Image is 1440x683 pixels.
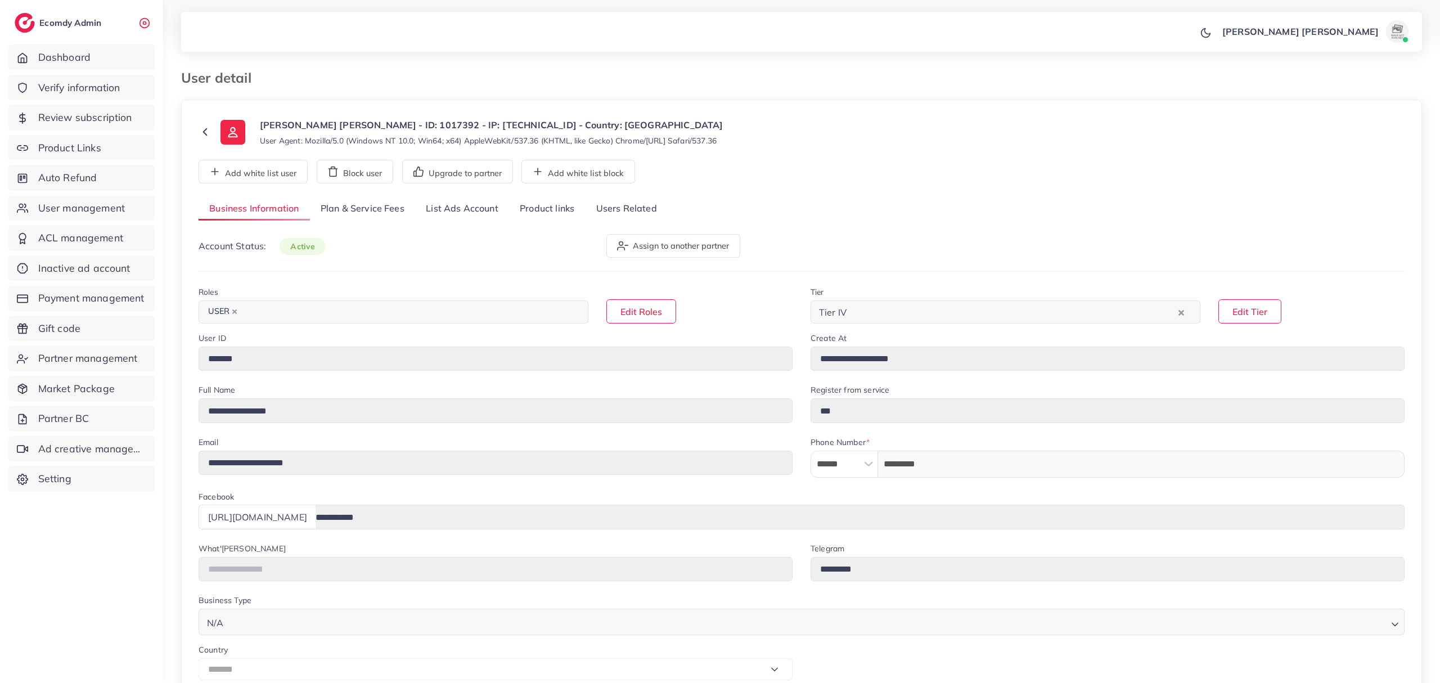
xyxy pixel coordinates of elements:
[205,615,226,631] span: N/A
[8,466,155,492] a: Setting
[199,595,251,606] label: Business Type
[811,300,1200,323] div: Search for option
[199,644,228,655] label: Country
[817,304,849,321] span: Tier IV
[244,303,574,321] input: Search for option
[8,75,155,101] a: Verify information
[199,437,218,448] label: Email
[1386,20,1408,43] img: avatar
[8,345,155,371] a: Partner management
[8,376,155,402] a: Market Package
[39,17,104,28] h2: Ecomdy Admin
[811,437,870,448] label: Phone Number
[227,612,1387,631] input: Search for option
[199,384,235,396] label: Full Name
[585,197,667,221] a: Users Related
[317,160,393,183] button: Block user
[8,225,155,251] a: ACL management
[38,170,97,185] span: Auto Refund
[38,291,145,305] span: Payment management
[606,299,676,323] button: Edit Roles
[8,436,155,462] a: Ad creative management
[38,471,71,486] span: Setting
[38,141,101,155] span: Product Links
[280,238,326,255] span: active
[521,160,635,183] button: Add white list block
[8,195,155,221] a: User management
[38,50,91,65] span: Dashboard
[220,120,245,145] img: ic-user-info.36bf1079.svg
[1216,20,1413,43] a: [PERSON_NAME] [PERSON_NAME]avatar
[8,316,155,341] a: Gift code
[15,13,35,33] img: logo
[606,234,740,258] button: Assign to another partner
[199,491,234,502] label: Facebook
[8,285,155,311] a: Payment management
[8,105,155,131] a: Review subscription
[38,442,146,456] span: Ad creative management
[199,160,308,183] button: Add white list user
[203,304,242,320] span: USER
[38,80,120,95] span: Verify information
[181,70,260,86] h3: User detail
[199,505,316,529] div: [URL][DOMAIN_NAME]
[310,197,415,221] a: Plan & Service Fees
[1218,299,1281,323] button: Edit Tier
[199,286,218,298] label: Roles
[199,239,326,253] p: Account Status:
[8,406,155,432] a: Partner BC
[38,381,115,396] span: Market Package
[199,197,310,221] a: Business Information
[850,303,1176,321] input: Search for option
[811,286,824,298] label: Tier
[8,44,155,70] a: Dashboard
[15,13,104,33] a: logoEcomdy Admin
[1222,25,1379,38] p: [PERSON_NAME] [PERSON_NAME]
[8,135,155,161] a: Product Links
[38,351,138,366] span: Partner management
[8,255,155,281] a: Inactive ad account
[199,332,226,344] label: User ID
[199,543,286,554] label: What'[PERSON_NAME]
[199,609,1405,635] div: Search for option
[232,309,237,314] button: Deselect USER
[8,165,155,191] a: Auto Refund
[38,110,132,125] span: Review subscription
[260,118,723,132] p: [PERSON_NAME] [PERSON_NAME] - ID: 1017392 - IP: [TECHNICAL_ID] - Country: [GEOGRAPHIC_DATA]
[1178,305,1184,318] button: Clear Selected
[38,201,125,215] span: User management
[811,332,847,344] label: Create At
[38,261,130,276] span: Inactive ad account
[509,197,585,221] a: Product links
[415,197,509,221] a: List Ads Account
[38,411,89,426] span: Partner BC
[199,300,588,323] div: Search for option
[811,543,844,554] label: Telegram
[811,384,889,396] label: Register from service
[38,321,80,336] span: Gift code
[402,160,513,183] button: Upgrade to partner
[38,231,123,245] span: ACL management
[260,135,717,146] small: User Agent: Mozilla/5.0 (Windows NT 10.0; Win64; x64) AppleWebKit/537.36 (KHTML, like Gecko) Chro...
